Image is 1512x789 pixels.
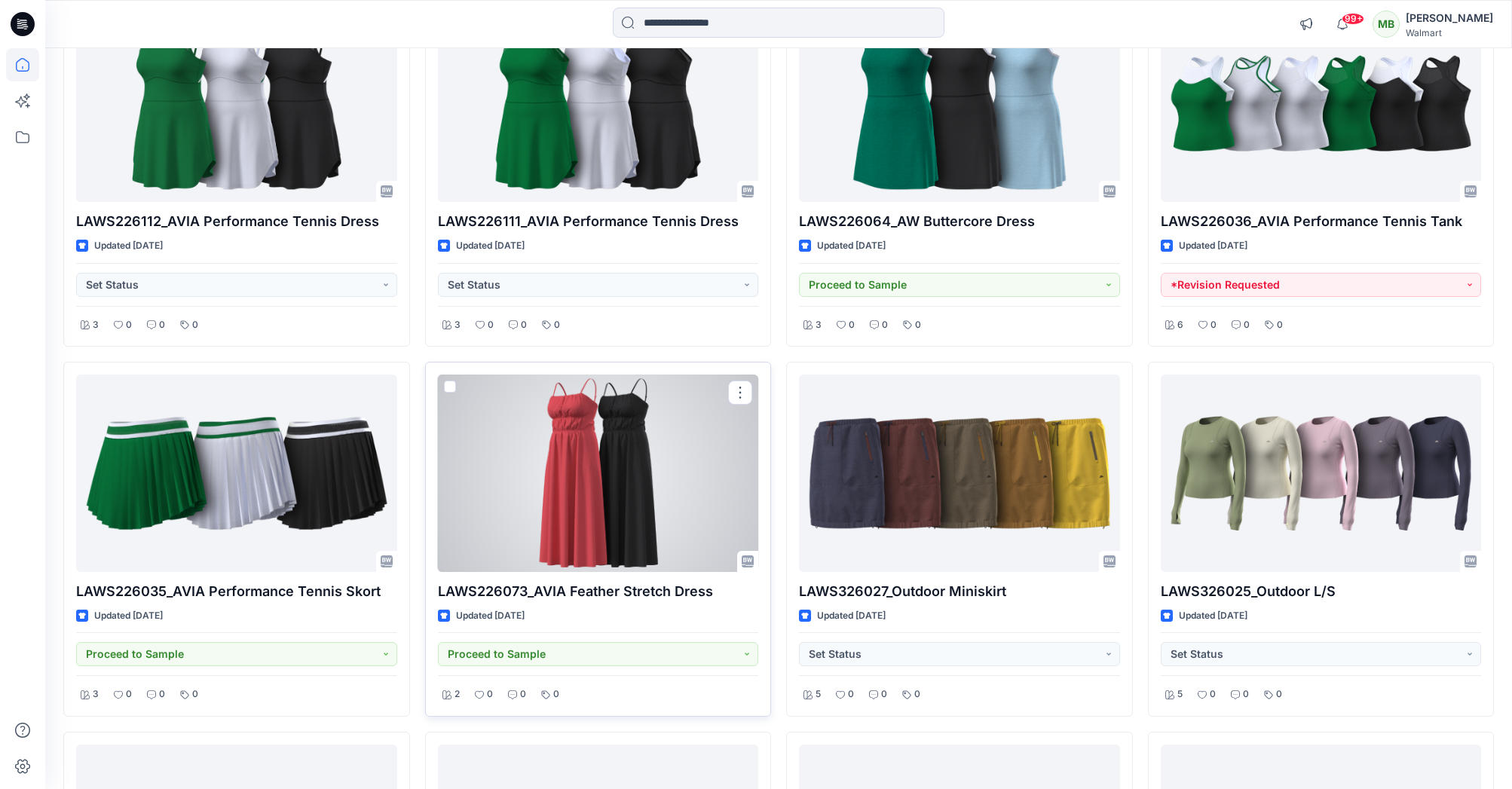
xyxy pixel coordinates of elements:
p: LAWS226112_AVIA Performance Tennis Dress [76,211,397,232]
p: 0 [192,687,198,702]
p: Updated [DATE] [94,608,163,624]
p: 2 [455,687,460,702]
p: LAWS226073_AVIA Feather Stretch Dress [438,581,759,602]
a: LAWS226064_AW Buttercore Dress [799,5,1120,202]
p: 0 [915,317,921,333]
span: 99+ [1342,13,1364,25]
p: 0 [553,687,559,702]
p: 0 [554,317,560,333]
p: 0 [1276,687,1282,702]
p: 5 [1177,687,1183,702]
p: 0 [192,317,198,333]
p: LAWS226035_AVIA Performance Tennis Skort [76,581,397,602]
div: [PERSON_NAME] [1406,9,1493,27]
p: 0 [849,317,855,333]
p: 0 [882,317,888,333]
p: 3 [93,317,99,333]
a: LAWS326025_Outdoor L/S [1161,375,1482,572]
p: 0 [159,687,165,702]
div: MB [1373,11,1400,38]
p: 3 [455,317,461,333]
p: 0 [1243,687,1249,702]
p: 0 [159,317,165,333]
p: 0 [487,687,493,702]
p: Updated [DATE] [817,238,886,254]
p: Updated [DATE] [456,238,525,254]
p: 0 [881,687,887,702]
p: 0 [914,687,920,702]
p: LAWS326027_Outdoor Miniskirt [799,581,1120,602]
p: Updated [DATE] [1179,238,1247,254]
p: Updated [DATE] [817,608,886,624]
a: LAWS326027_Outdoor Miniskirt [799,375,1120,572]
a: LAWS226073_AVIA Feather Stretch Dress [438,375,759,572]
p: LAWS326025_Outdoor L/S [1161,581,1482,602]
p: 0 [848,687,854,702]
a: LAWS226112_AVIA Performance Tennis Dress [76,5,397,202]
a: LAWS226035_AVIA Performance Tennis Skort [76,375,397,572]
p: 3 [93,687,99,702]
p: 0 [126,317,132,333]
a: LAWS226036_AVIA Performance Tennis Tank [1161,5,1482,202]
p: 0 [1211,317,1217,333]
p: 0 [521,317,527,333]
p: Updated [DATE] [456,608,525,624]
p: 0 [1244,317,1250,333]
p: LAWS226036_AVIA Performance Tennis Tank [1161,211,1482,232]
p: 0 [520,687,526,702]
p: LAWS226064_AW Buttercore Dress [799,211,1120,232]
p: 0 [126,687,132,702]
p: 0 [1277,317,1283,333]
p: 6 [1177,317,1183,333]
p: 3 [816,317,822,333]
p: 5 [816,687,821,702]
div: Walmart [1406,27,1493,38]
p: 0 [1210,687,1216,702]
p: 0 [488,317,494,333]
a: LAWS226111_AVIA Performance Tennis Dress [438,5,759,202]
p: Updated [DATE] [94,238,163,254]
p: Updated [DATE] [1179,608,1247,624]
p: LAWS226111_AVIA Performance Tennis Dress [438,211,759,232]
